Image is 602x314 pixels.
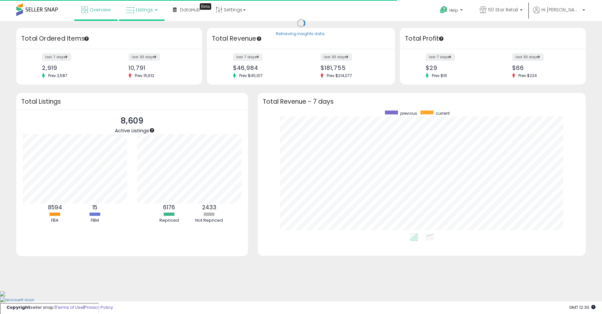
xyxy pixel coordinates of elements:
[180,7,200,13] span: DataHub
[405,34,581,43] h3: Total Profit
[131,73,157,78] span: Prev: 15,612
[150,217,189,224] div: Repriced
[541,7,581,13] span: Hi [PERSON_NAME]
[200,3,211,10] div: Tooltip anchor
[426,64,488,71] div: $29
[202,203,216,211] b: 2433
[190,217,229,224] div: Not Repriced
[136,7,153,13] span: Listings
[263,99,581,104] h3: Total Revenue - 7 days
[438,36,444,42] div: Tooltip anchor
[533,7,585,21] a: Hi [PERSON_NAME]
[84,36,89,42] div: Tooltip anchor
[212,34,390,43] h3: Total Revenue
[512,64,574,71] div: $66
[436,111,450,116] span: current
[42,64,104,71] div: 2,919
[233,64,296,71] div: $46,984
[515,73,540,78] span: Prev: $224
[45,73,71,78] span: Prev: 2,587
[256,36,262,42] div: Tooltip anchor
[276,31,326,37] div: Retrieving insights data..
[488,7,518,13] span: 50 Star Retail
[21,99,243,104] h3: Total Listings
[440,6,448,14] i: Get Help
[149,127,155,133] div: Tooltip anchor
[89,7,111,13] span: Overview
[129,64,191,71] div: 10,791
[321,64,384,71] div: $181,755
[21,34,197,43] h3: Total Ordered Items
[35,217,75,224] div: FBA
[92,203,97,211] b: 15
[129,53,160,61] label: last 30 days
[512,53,544,61] label: last 30 days
[115,127,149,134] span: Active Listings
[236,73,266,78] span: Prev: $45,107
[163,203,175,211] b: 6176
[426,53,455,61] label: last 7 days
[429,73,450,78] span: Prev: $16
[75,217,115,224] div: FBM
[323,73,355,78] span: Prev: $214,077
[321,53,352,61] label: last 30 days
[48,203,62,211] b: 8594
[42,53,71,61] label: last 7 days
[233,53,262,61] label: last 7 days
[400,111,417,116] span: previous
[449,7,458,13] span: Help
[115,115,149,127] p: 8,609
[435,1,469,21] a: Help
